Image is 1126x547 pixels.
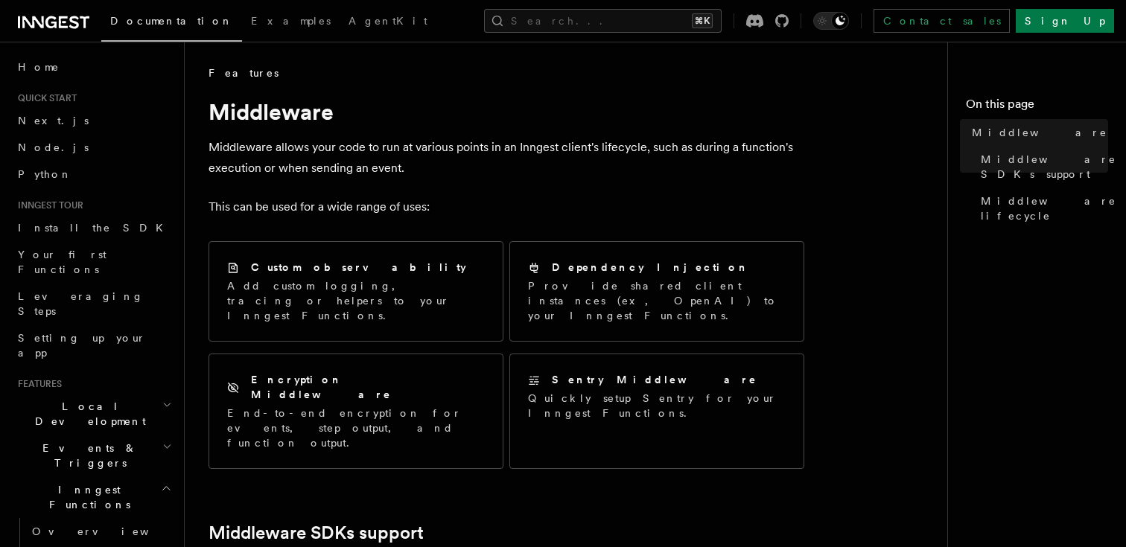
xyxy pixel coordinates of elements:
p: This can be used for a wide range of uses: [209,196,804,217]
a: Contact sales [874,9,1010,33]
a: Overview [26,518,175,545]
span: AgentKit [349,15,427,27]
span: Features [209,65,279,80]
a: Encryption MiddlewareEnd-to-end encryption for events, step output, and function output. [209,354,503,469]
button: Search...⌘K [484,9,722,33]
span: Overview [32,525,185,537]
a: Middleware [966,119,1108,146]
p: Quickly setup Sentry for your Inngest Functions. [528,391,786,420]
p: Provide shared client instances (ex, OpenAI) to your Inngest Functions. [528,278,786,323]
a: AgentKit [340,4,436,40]
span: Install the SDK [18,222,172,234]
h2: Sentry Middleware [552,372,757,387]
span: Next.js [18,115,89,127]
a: Next.js [12,107,175,134]
span: Inngest tour [12,199,83,211]
span: Examples [251,15,331,27]
a: Middleware SDKs support [975,146,1108,188]
span: Inngest Functions [12,482,161,512]
span: Python [18,168,72,180]
a: Dependency InjectionProvide shared client instances (ex, OpenAI) to your Inngest Functions. [509,241,804,342]
span: Leveraging Steps [18,290,144,317]
a: Sentry MiddlewareQuickly setup Sentry for your Inngest Functions. [509,354,804,469]
span: Events & Triggers [12,441,162,470]
span: Middleware lifecycle [981,193,1116,223]
button: Toggle dark mode [813,12,849,30]
span: Setting up your app [18,332,146,359]
p: End-to-end encryption for events, step output, and function output. [227,406,485,450]
a: Python [12,161,175,188]
h2: Custom observability [251,260,466,275]
span: Your first Functions [18,249,106,275]
span: Quick start [12,92,77,104]
a: Node.js [12,134,175,161]
span: Middleware SDKs support [981,152,1116,182]
a: Examples [242,4,340,40]
span: Node.js [18,141,89,153]
a: Documentation [101,4,242,42]
a: Your first Functions [12,241,175,283]
a: Home [12,54,175,80]
a: Custom observabilityAdd custom logging, tracing or helpers to your Inngest Functions. [209,241,503,342]
p: Add custom logging, tracing or helpers to your Inngest Functions. [227,278,485,323]
a: Setting up your app [12,324,175,366]
h2: Dependency Injection [552,260,749,275]
a: Install the SDK [12,214,175,241]
a: Leveraging Steps [12,283,175,324]
button: Inngest Functions [12,476,175,518]
h2: Encryption Middleware [251,372,485,402]
p: Middleware allows your code to run at various points in an Inngest client's lifecycle, such as du... [209,137,804,179]
h4: On this page [966,95,1108,119]
a: Sign Up [1016,9,1114,33]
span: Middleware [972,125,1107,140]
kbd: ⌘K [692,13,713,28]
span: Documentation [110,15,233,27]
button: Events & Triggers [12,435,175,476]
span: Features [12,378,62,390]
span: Home [18,60,60,74]
a: Middleware SDKs support [209,522,424,543]
span: Local Development [12,399,162,429]
h1: Middleware [209,98,804,125]
a: Middleware lifecycle [975,188,1108,229]
button: Local Development [12,393,175,435]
